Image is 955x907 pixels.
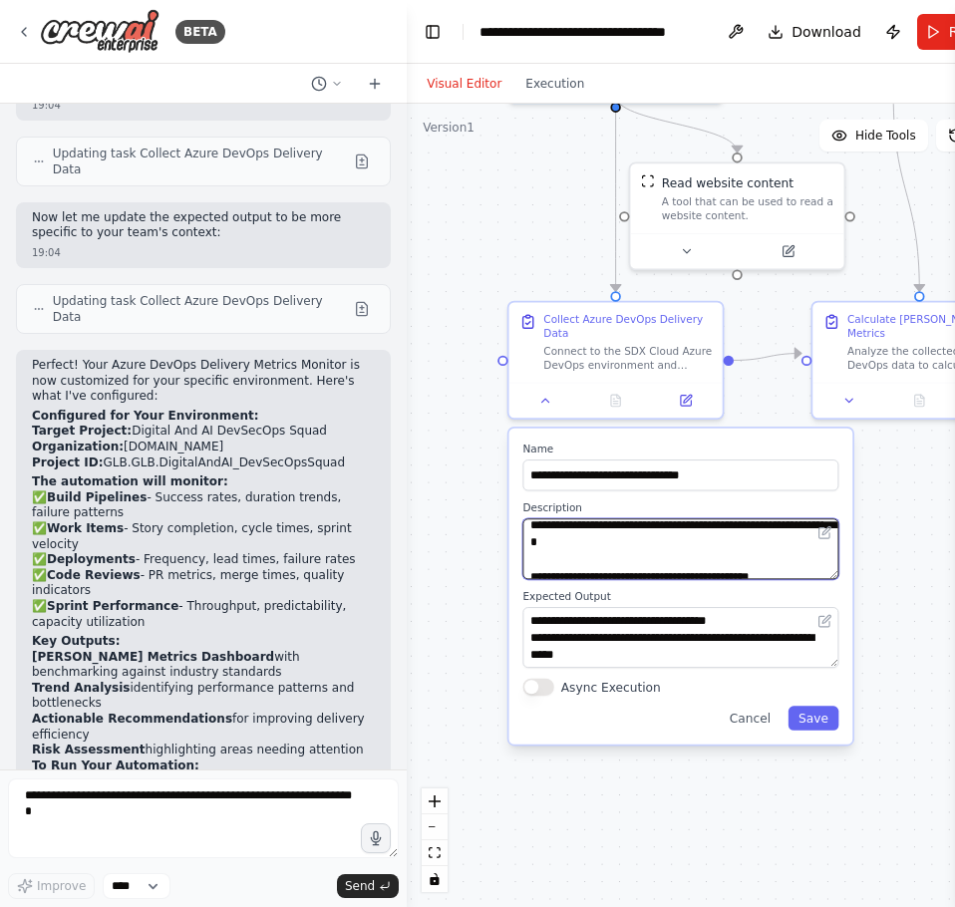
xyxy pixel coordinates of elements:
[641,174,655,188] img: ScrapeWebsiteTool
[32,712,232,726] strong: Actionable Recommendations
[423,120,475,136] div: Version 1
[53,293,347,325] span: Updating task Collect Azure DevOps Delivery Data
[32,474,228,488] strong: The automation will monitor:
[789,706,839,730] button: Save
[523,590,839,604] label: Expected Output
[32,712,375,743] li: for improving delivery efficiency
[561,678,661,695] label: Async Execution
[662,174,794,191] div: Read website content
[507,301,725,420] div: Collect Azure DevOps Delivery DataConnect to the SDX Cloud Azure DevOps environment and collect c...
[814,522,835,543] button: Open in editor
[760,14,869,50] button: Download
[734,345,801,369] g: Edge from 7e0031c8-869f-436b-8e06-df7ae8a1b4a9 to 967dbb5e-5c8f-4d8c-81c8-bc45a262258d
[47,490,147,504] strong: Build Pipelines
[175,20,225,44] div: BETA
[47,521,124,535] strong: Work Items
[32,409,259,423] strong: Configured for Your Environment:
[32,424,132,438] strong: Target Project:
[422,788,448,892] div: React Flow controls
[819,120,928,151] button: Hide Tools
[739,241,836,262] button: Open in side panel
[662,195,833,223] div: A tool that can be used to read a website content.
[607,95,624,291] g: Edge from b7451a86-a81f-45a5-8097-25ce423852a6 to 7e0031c8-869f-436b-8e06-df7ae8a1b4a9
[32,743,146,756] strong: Risk Assessment
[885,95,929,291] g: Edge from b9aa8855-2fd7-46d6-91e2-df79677a2583 to 967dbb5e-5c8f-4d8c-81c8-bc45a262258d
[37,878,86,894] span: Improve
[32,424,375,470] p: Digital And AI DevSecOps Squad [DOMAIN_NAME] GLB.GLB.DigitalAndAI_DevSecOpsSquad
[32,758,199,772] strong: To Run Your Automation:
[32,210,375,241] p: Now let me update the expected output to be more specific to your team's context:
[656,390,716,411] button: Open in side panel
[32,681,375,712] li: identifying performance patterns and bottlenecks
[422,840,448,866] button: fit view
[544,344,713,372] div: Connect to the SDX Cloud Azure DevOps environment and collect comprehensive delivery metrics for ...
[513,72,596,96] button: Execution
[32,743,375,758] li: highlighting areas needing attention
[422,814,448,840] button: zoom out
[629,162,846,271] div: ScrapeWebsiteToolRead website contentA tool that can be used to read a website content.
[415,72,513,96] button: Visual Editor
[720,706,782,730] button: Cancel
[337,874,399,898] button: Send
[32,681,131,695] strong: Trend Analysis
[32,650,274,664] strong: [PERSON_NAME] Metrics Dashboard
[792,22,861,42] span: Download
[544,313,713,341] div: Collect Azure DevOps Delivery Data
[419,18,447,46] button: Hide left sidebar
[814,611,835,632] button: Open in editor
[422,866,448,892] button: toggle interactivity
[32,634,121,648] strong: Key Outputs:
[855,128,916,144] span: Hide Tools
[579,390,653,411] button: No output available
[32,358,375,405] p: Perfect! Your Azure DevOps Delivery Metrics Monitor is now customized for your specific environme...
[32,440,124,453] strong: Organization:
[422,788,448,814] button: zoom in
[47,552,136,566] strong: Deployments
[32,455,103,469] strong: Project ID:
[47,599,178,613] strong: Sprint Performance
[345,878,375,894] span: Send
[53,146,347,177] span: Updating task Collect Azure DevOps Delivery Data
[32,245,375,260] div: 19:04
[32,650,375,681] li: with benchmarking against industry standards
[40,9,159,54] img: Logo
[607,95,746,151] g: Edge from b7451a86-a81f-45a5-8097-25ce423852a6 to eefa2474-1982-47c1-a0b6-eae986d231ab
[523,443,839,456] label: Name
[303,72,351,96] button: Switch to previous chat
[32,98,375,113] div: 19:04
[359,72,391,96] button: Start a new chat
[32,490,375,630] p: ✅ - Success rates, duration trends, failure patterns ✅ - Story completion, cycle times, sprint ve...
[361,823,391,853] button: Click to speak your automation idea
[8,873,95,899] button: Improve
[523,501,839,515] label: Description
[479,22,704,42] nav: breadcrumb
[47,568,141,582] strong: Code Reviews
